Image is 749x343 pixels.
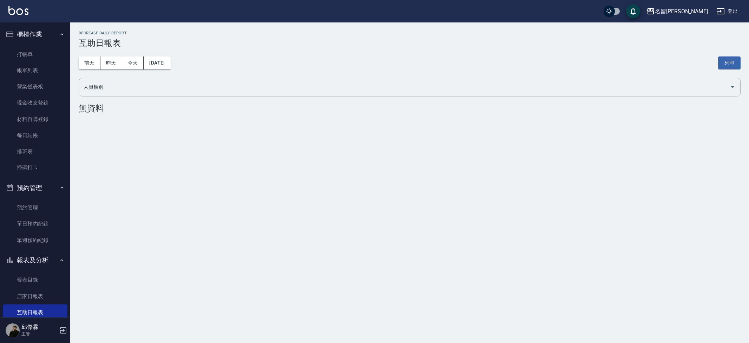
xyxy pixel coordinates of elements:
a: 報表目錄 [3,272,67,288]
a: 互助日報表 [3,304,67,321]
button: save [626,4,640,18]
a: 營業儀表板 [3,79,67,95]
button: 名留[PERSON_NAME] [644,4,711,19]
button: 櫃檯作業 [3,25,67,43]
button: Open [727,81,738,93]
a: 排班表 [3,143,67,160]
button: 登出 [714,5,741,18]
button: [DATE] [144,56,170,69]
button: 前天 [79,56,100,69]
div: 無資料 [79,103,741,113]
a: 每日結帳 [3,127,67,143]
div: 名留[PERSON_NAME] [655,7,708,16]
a: 現金收支登錄 [3,95,67,111]
h2: Decrease Daily Report [79,31,741,35]
a: 單週預約紀錄 [3,232,67,248]
h5: 邱傑霖 [21,324,57,331]
a: 掃碼打卡 [3,160,67,176]
a: 打帳單 [3,46,67,62]
a: 材料自購登錄 [3,111,67,127]
button: 昨天 [100,56,122,69]
button: 報表及分析 [3,251,67,269]
img: Logo [8,6,28,15]
a: 單日預約紀錄 [3,216,67,232]
a: 店家日報表 [3,288,67,304]
input: 人員名稱 [82,81,727,93]
a: 帳單列表 [3,62,67,79]
h3: 互助日報表 [79,38,741,48]
button: 今天 [122,56,144,69]
button: 列印 [718,56,741,69]
img: Person [6,323,20,337]
button: 預約管理 [3,179,67,197]
p: 主管 [21,331,57,337]
a: 預約管理 [3,200,67,216]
